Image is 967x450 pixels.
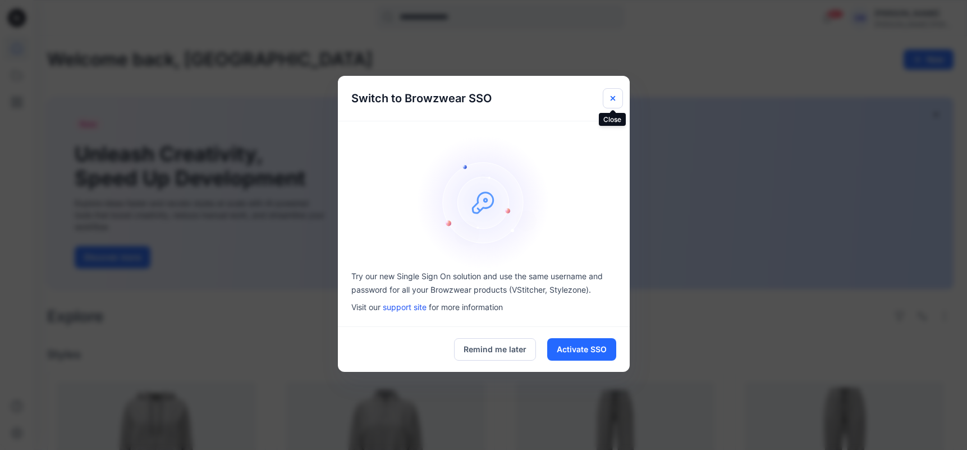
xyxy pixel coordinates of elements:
h5: Switch to Browzwear SSO [338,76,505,121]
a: support site [383,302,427,312]
button: Activate SSO [547,338,616,361]
img: onboarding-sz2.46497b1a466840e1406823e529e1e164.svg [416,135,551,270]
p: Try our new Single Sign On solution and use the same username and password for all your Browzwear... [351,270,616,297]
button: Close [603,88,623,108]
p: Visit our for more information [351,301,616,313]
button: Remind me later [454,338,536,361]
